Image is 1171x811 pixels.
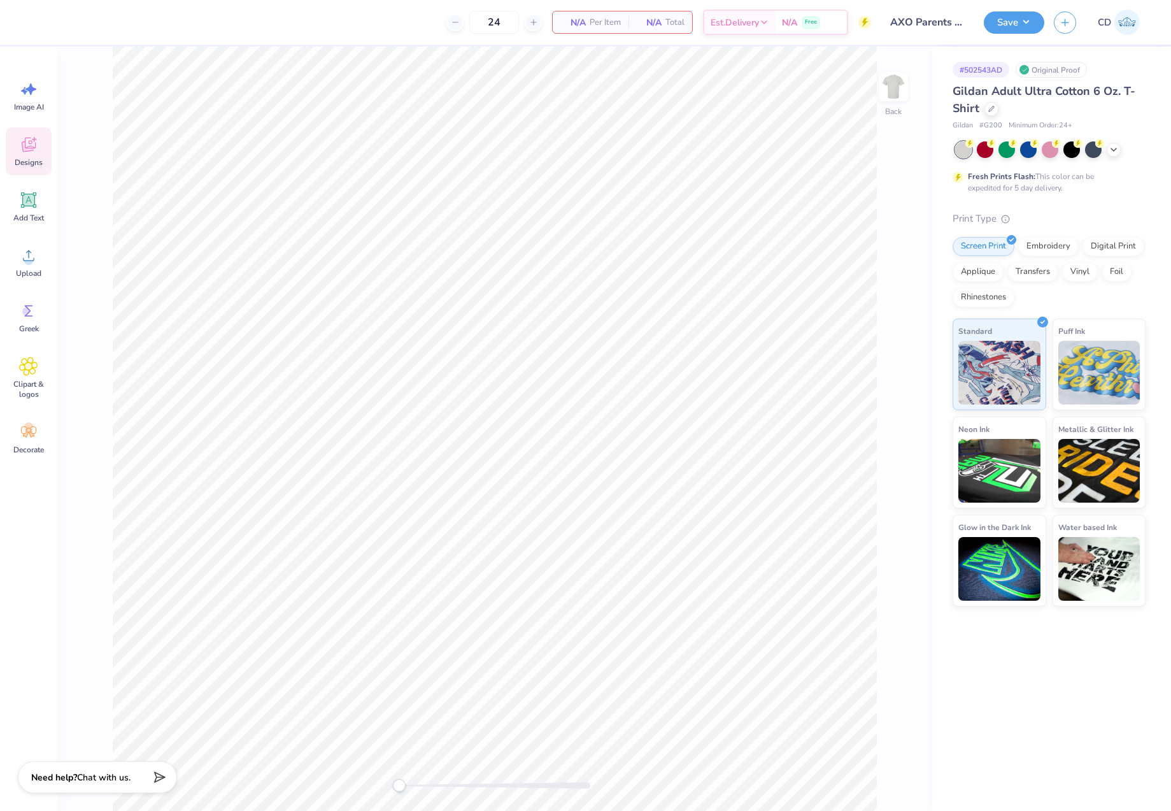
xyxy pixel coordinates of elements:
span: N/A [782,16,797,29]
img: Metallic & Glitter Ink [1058,439,1140,503]
img: Back [881,74,906,99]
div: This color can be expedited for 5 day delivery. [968,171,1125,194]
span: CD [1098,15,1111,30]
span: Est. Delivery [711,16,759,29]
span: Designs [15,157,43,168]
strong: Need help? [31,772,77,784]
div: Rhinestones [953,288,1014,307]
img: Puff Ink [1058,341,1140,405]
input: – – [469,11,519,34]
span: Clipart & logos [8,379,50,399]
img: Neon Ink [958,439,1040,503]
button: Save [984,11,1044,34]
span: Image AI [14,102,44,112]
div: Digital Print [1082,237,1144,256]
span: Free [805,18,817,27]
span: Greek [19,324,39,334]
span: Glow in the Dark Ink [958,520,1031,534]
img: Water based Ink [1058,537,1140,601]
span: # G200 [979,120,1002,131]
span: Metallic & Glitter Ink [1058,422,1133,436]
span: Minimum Order: 24 + [1009,120,1072,131]
div: Print Type [953,212,1146,226]
img: Standard [958,341,1040,405]
div: Applique [953,262,1004,282]
span: Neon Ink [958,422,990,436]
span: N/A [636,16,662,29]
div: Screen Print [953,237,1014,256]
span: Upload [16,268,41,278]
span: Total [665,16,685,29]
span: Add Text [13,213,44,223]
div: Foil [1102,262,1132,282]
span: Puff Ink [1058,324,1085,338]
div: Accessibility label [393,779,406,792]
strong: Fresh Prints Flash: [968,171,1035,182]
span: Gildan Adult Ultra Cotton 6 Oz. T-Shirt [953,83,1135,116]
div: Transfers [1007,262,1058,282]
div: # 502543AD [953,62,1009,78]
div: Vinyl [1062,262,1098,282]
div: Original Proof [1016,62,1087,78]
span: Gildan [953,120,973,131]
span: N/A [560,16,586,29]
span: Water based Ink [1058,520,1117,534]
input: Untitled Design [881,10,974,35]
a: CD [1092,10,1146,35]
img: Glow in the Dark Ink [958,537,1040,601]
img: Cedric Diasanta [1114,10,1140,35]
div: Embroidery [1018,237,1079,256]
span: Standard [958,324,992,338]
div: Back [885,106,902,117]
span: Per Item [590,16,621,29]
span: Decorate [13,445,44,455]
span: Chat with us. [77,772,131,784]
